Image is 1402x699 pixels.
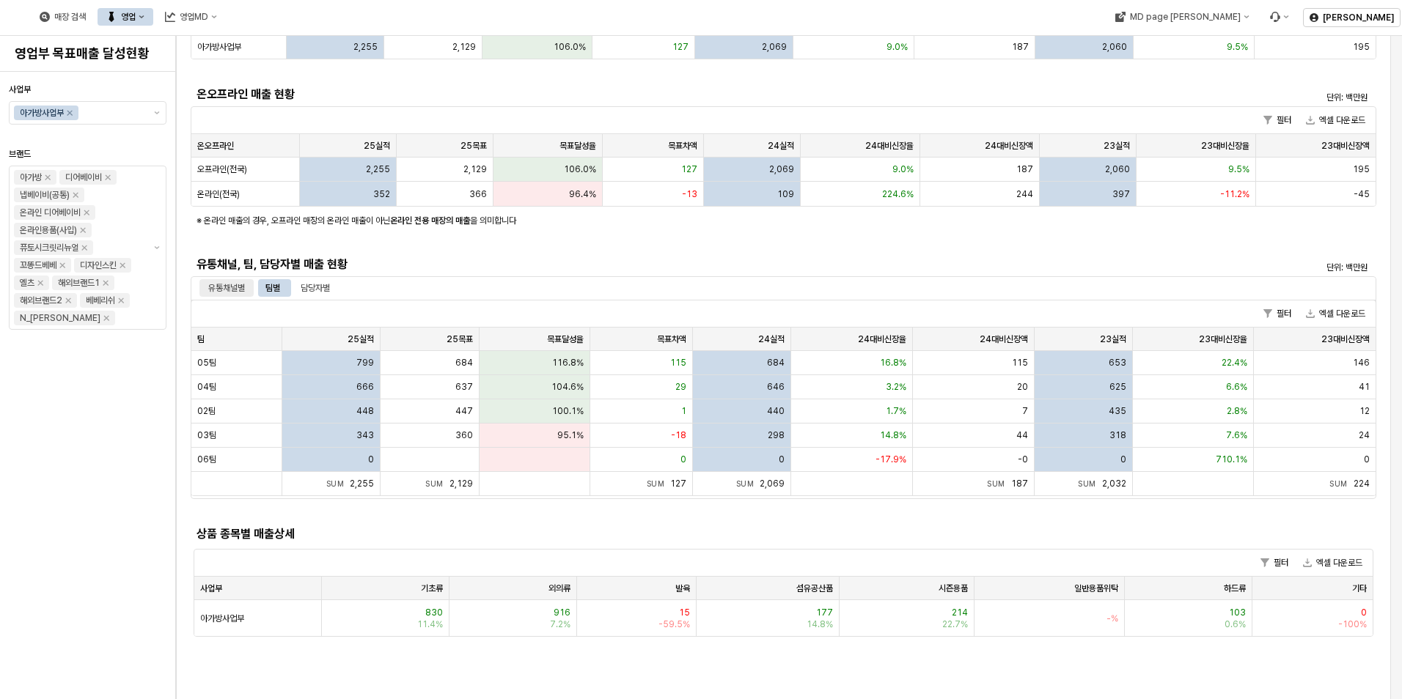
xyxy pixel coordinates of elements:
div: 담당자별 [301,279,330,297]
span: 9.5% [1227,41,1248,53]
span: 시즌용품 [939,582,968,594]
span: 0 [680,454,686,465]
div: 해외브랜드1 [58,275,100,290]
span: 11.4% [417,618,443,630]
h4: 영업부 목표매출 달성현황 [15,46,161,61]
span: 653 [1109,357,1126,369]
span: 23실적 [1104,140,1130,152]
span: 온라인(전국) [197,188,240,200]
span: 106.0% [564,163,596,175]
div: Remove 아가방 [45,174,51,180]
button: [PERSON_NAME] [1303,8,1401,27]
div: 아가방사업부 [20,106,64,120]
h5: 온오프라인 매출 현황 [197,87,1074,102]
button: 필터 [1258,305,1297,322]
span: 116.8% [552,357,584,369]
span: 04팀 [197,381,216,393]
span: 115 [1012,357,1028,369]
span: 318 [1109,429,1126,441]
span: 106.0% [554,41,586,53]
div: Remove 온라인 디어베이비 [84,210,89,215]
span: 0 [1120,454,1126,465]
span: -11.2% [1220,188,1249,200]
span: 2,129 [452,41,476,53]
span: 360 [455,429,473,441]
span: 발육 [675,582,690,594]
span: 187 [1016,163,1033,175]
button: 영업 [98,8,153,26]
span: 115 [670,357,686,369]
span: 1 [681,405,686,417]
button: 엑셀 다운로드 [1300,111,1371,129]
span: 397 [1112,188,1130,200]
span: -% [1106,613,1118,624]
span: 목표차액 [668,140,697,152]
span: 브랜드 [9,149,31,159]
span: 7.6% [1226,429,1247,441]
span: 127 [681,163,697,175]
span: Sum [987,479,1011,488]
span: 24 [1359,429,1370,441]
span: 14.8% [880,429,906,441]
span: 224 [1354,478,1370,489]
span: 14.8% [807,618,833,630]
span: 447 [455,405,473,417]
span: 2,129 [463,163,487,175]
span: 109 [777,188,794,200]
span: 24대비신장액 [985,140,1033,152]
div: Remove 해외브랜드2 [65,297,71,303]
div: Menu item 6 [1260,8,1297,26]
main: App Frame [176,36,1402,699]
span: 16.8% [880,357,906,369]
span: Sum [425,479,449,488]
span: 29 [675,381,686,393]
span: 9.0% [892,163,914,175]
span: 2,060 [1102,41,1127,53]
span: 외의류 [548,582,570,594]
div: MD page 이동 [1106,8,1258,26]
button: 필터 [1258,111,1297,129]
h5: 상품 종목별 매출상세 [197,527,1074,541]
span: 목표차액 [657,333,686,345]
span: 23실적 [1100,333,1126,345]
div: 영업MD [156,8,226,26]
span: 177 [816,607,833,618]
strong: 온라인 전용 매장의 매출 [390,215,470,226]
div: Remove 퓨토시크릿리뉴얼 [81,245,87,251]
span: 799 [356,357,374,369]
span: -45 [1354,188,1370,200]
span: 23대비신장액 [1321,140,1370,152]
span: 24대비신장율 [858,333,906,345]
span: 224.6% [882,188,914,200]
div: 팀별 [257,279,289,297]
span: 195 [1353,41,1370,53]
p: ※ 온라인 매출의 경우, 오프라인 매장의 온라인 매출이 아닌 을 의미합니다 [197,214,1173,227]
span: 2,129 [449,478,473,489]
span: 22.4% [1222,357,1247,369]
span: 2,255 [350,478,374,489]
span: 684 [455,357,473,369]
span: 팀 [197,333,205,345]
p: 단위: 백만원 [1089,261,1368,274]
span: 2,255 [366,163,390,175]
span: 24대비신장율 [865,140,914,152]
span: 3.2% [886,381,906,393]
div: 담당자별 [292,279,339,297]
span: -59.5% [658,618,690,630]
span: 2.8% [1227,405,1247,417]
button: MD page [PERSON_NAME] [1106,8,1258,26]
span: 187 [1012,41,1029,53]
span: 435 [1109,405,1126,417]
span: 2,060 [1105,163,1130,175]
span: 6.6% [1226,381,1247,393]
span: 일반용품위탁 [1074,582,1118,594]
span: 195 [1353,163,1370,175]
div: Remove 디어베이비 [105,174,111,180]
span: 448 [356,405,374,417]
span: 섬유공산품 [796,582,833,594]
span: 214 [952,607,968,618]
span: 352 [373,188,390,200]
span: 298 [768,429,785,441]
span: 646 [767,381,785,393]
